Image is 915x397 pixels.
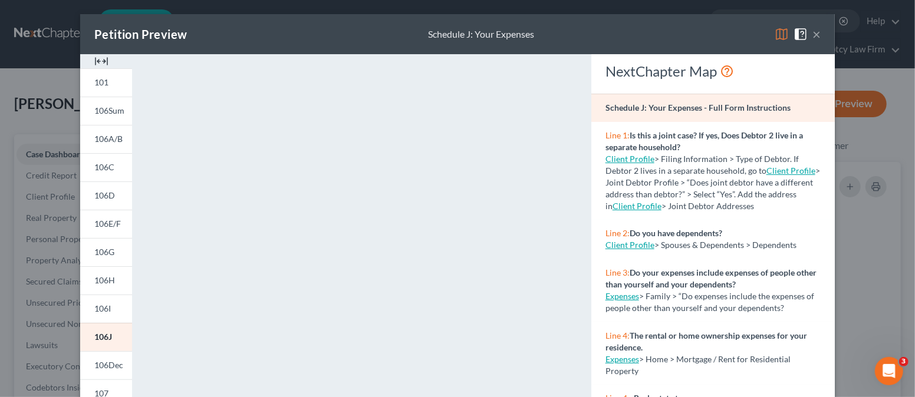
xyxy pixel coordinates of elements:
a: Client Profile [605,154,654,164]
span: 106Dec [94,360,123,370]
img: expand-e0f6d898513216a626fdd78e52531dac95497ffd26381d4c15ee2fc46db09dca.svg [94,54,108,68]
span: > Joint Debtor Profile > “Does joint debtor have a different address than debtor?” > Select “Yes”... [605,166,820,211]
a: Expenses [605,354,639,364]
span: Line 4: [605,330,630,340]
span: 106J [94,332,112,342]
span: 106D [94,190,115,200]
a: 106A/B [80,125,132,153]
a: Expenses [605,291,639,301]
span: 106E/F [94,219,121,229]
a: Client Profile [605,240,654,250]
strong: Is this a joint case? If yes, Does Debtor 2 live in a separate household? [605,130,803,152]
span: 106I [94,303,111,313]
img: map-eea8200ae884c6f1103ae1953ef3d486a96c86aabb227e865a55264e3737af1f.svg [775,27,789,41]
button: × [812,27,821,41]
a: 106Sum [80,97,132,125]
div: Schedule J: Your Expenses [428,28,534,41]
span: Line 2: [605,228,630,238]
span: 3 [899,357,909,366]
span: > Home > Mortgage / Rent for Residential Property [605,354,791,376]
div: NextChapter Map [605,62,821,81]
a: 106H [80,266,132,295]
img: help-close-5ba153eb36485ed6c1ea00a893f15db1cb9b99d6cae46e1a8edb6c62d00a1a76.svg [794,27,808,41]
a: Client Profile [613,201,661,211]
span: 106A/B [94,134,123,144]
iframe: Intercom live chat [875,357,903,385]
strong: Do you have dependents? [630,228,722,238]
span: > Joint Debtor Addresses [613,201,754,211]
a: 106Dec [80,351,132,379]
span: Line 3: [605,267,630,277]
span: 101 [94,77,108,87]
span: 106C [94,162,114,172]
span: > Spouses & Dependents > Dependents [654,240,796,250]
a: 106J [80,323,132,351]
span: 106H [94,275,115,285]
a: 106D [80,181,132,210]
a: 106C [80,153,132,181]
a: 106E/F [80,210,132,238]
a: 106G [80,238,132,266]
strong: Schedule J: Your Expenses - Full Form Instructions [605,102,791,113]
span: > Family > “Do expenses include the expenses of people other than yourself and your dependents? [605,291,814,313]
strong: Do your expenses include expenses of people other than yourself and your dependents? [605,267,817,289]
span: 106Sum [94,105,124,115]
span: 106G [94,247,114,257]
a: Client Profile [766,166,815,176]
div: Petition Preview [94,26,187,42]
a: 106I [80,295,132,323]
strong: The rental or home ownership expenses for your residence. [605,330,807,352]
a: 101 [80,68,132,97]
span: > Filing Information > Type of Debtor. If Debtor 2 lives in a separate household, go to [605,154,799,176]
span: Line 1: [605,130,630,140]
